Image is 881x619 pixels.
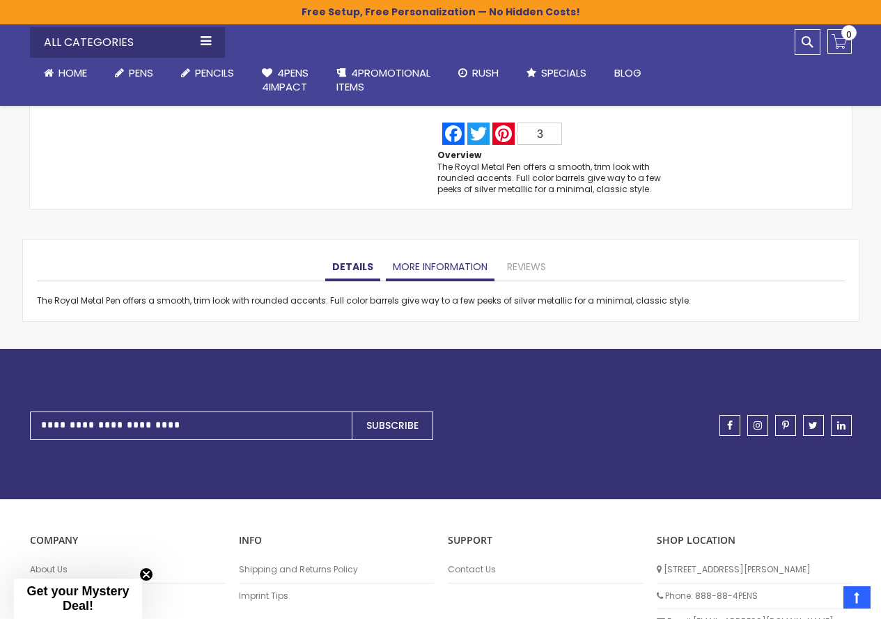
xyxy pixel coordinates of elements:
span: linkedin [837,421,845,430]
span: pinterest [782,421,789,430]
a: Pinterest3 [491,123,563,145]
span: Get your Mystery Deal! [26,584,129,613]
a: Specials [513,58,600,88]
p: Support [448,534,643,547]
a: 4Pens4impact [248,58,322,103]
a: Pens [101,58,167,88]
a: Pencils [167,58,248,88]
a: Imprint Tips [239,590,434,602]
a: Shipping and Returns Policy [239,564,434,575]
a: Rush [444,58,513,88]
p: COMPANY [30,534,225,547]
span: Home [59,65,87,80]
div: The Royal Metal Pen offers a smooth, trim look with rounded accents. Full color barrels give way ... [37,295,845,306]
p: INFO [239,534,434,547]
a: Facebook [441,123,466,145]
li: [STREET_ADDRESS][PERSON_NAME] [657,557,852,583]
span: Rush [472,65,499,80]
div: Get your Mystery Deal!Close teaser [14,579,142,619]
span: 0 [846,28,852,41]
span: instagram [754,421,762,430]
p: SHOP LOCATION [657,534,852,547]
li: Phone: 888-88-4PENS [657,583,852,609]
a: 0 [827,29,852,54]
a: Reviews [500,253,553,281]
span: 4Pens 4impact [262,65,309,94]
span: Pens [129,65,153,80]
button: Close teaser [139,567,153,581]
a: 4PROMOTIONALITEMS [322,58,444,103]
a: Twitter [466,123,491,145]
strong: Overview [437,149,481,161]
span: facebook [727,421,733,430]
a: pinterest [775,415,796,436]
a: instagram [747,415,768,436]
a: About Us [30,564,225,575]
span: twitter [809,421,818,430]
div: All Categories [30,27,225,58]
span: 4PROMOTIONAL ITEMS [336,65,430,94]
span: Specials [541,65,586,80]
span: Subscribe [366,418,419,432]
a: linkedin [831,415,852,436]
a: Home [30,58,101,88]
a: Blog [600,58,655,88]
span: Pencils [195,65,234,80]
a: More Information [386,253,494,281]
a: facebook [719,415,740,436]
span: 3 [537,128,543,140]
a: twitter [803,415,824,436]
div: The Royal Metal Pen offers a smooth, trim look with rounded accents. Full color barrels give way ... [437,162,669,196]
span: Blog [614,65,641,80]
button: Subscribe [352,412,433,440]
a: Top [843,586,871,609]
a: Details [325,253,380,281]
a: Contact Us [448,564,643,575]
